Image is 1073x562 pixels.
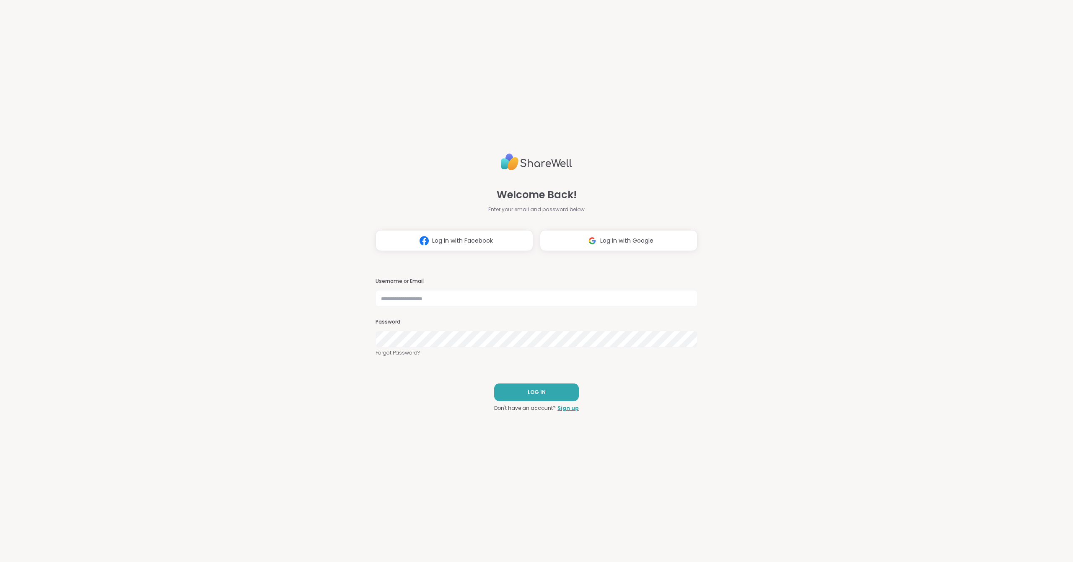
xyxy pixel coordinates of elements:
img: ShareWell Logomark [584,233,600,249]
button: Log in with Facebook [376,230,533,251]
img: ShareWell Logomark [416,233,432,249]
h3: Username or Email [376,278,697,285]
h3: Password [376,319,697,326]
span: Welcome Back! [497,187,577,202]
a: Sign up [557,404,579,412]
a: Forgot Password? [376,349,697,357]
span: Log in with Google [600,236,653,245]
span: Log in with Facebook [432,236,493,245]
button: LOG IN [494,383,579,401]
span: Enter your email and password below [488,206,585,213]
span: Don't have an account? [494,404,556,412]
img: ShareWell Logo [501,150,572,174]
span: LOG IN [528,388,546,396]
button: Log in with Google [540,230,697,251]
